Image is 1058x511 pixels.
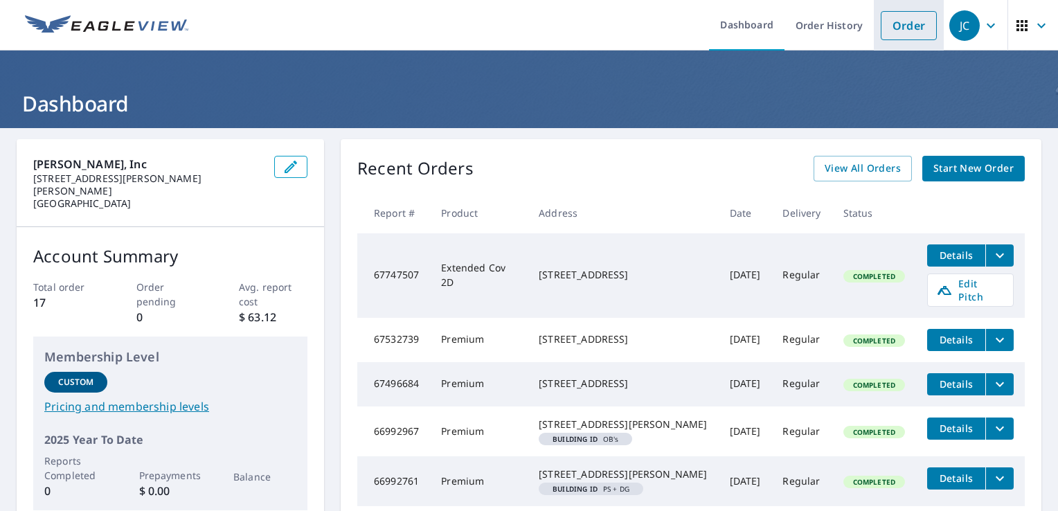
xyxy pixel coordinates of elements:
[845,427,904,437] span: Completed
[239,309,307,325] p: $ 63.12
[136,280,205,309] p: Order pending
[539,418,707,431] div: [STREET_ADDRESS][PERSON_NAME]
[357,456,430,506] td: 66992761
[922,156,1025,181] a: Start New Order
[933,160,1014,177] span: Start New Order
[985,418,1014,440] button: filesDropdownBtn-66992967
[33,244,307,269] p: Account Summary
[719,233,772,318] td: [DATE]
[539,268,707,282] div: [STREET_ADDRESS]
[430,318,528,362] td: Premium
[845,380,904,390] span: Completed
[985,467,1014,490] button: filesDropdownBtn-66992761
[33,294,102,311] p: 17
[935,377,977,391] span: Details
[357,362,430,406] td: 67496684
[927,274,1014,307] a: Edit Pitch
[44,431,296,448] p: 2025 Year To Date
[528,192,718,233] th: Address
[44,454,107,483] p: Reports Completed
[814,156,912,181] a: View All Orders
[430,233,528,318] td: Extended Cov 2D
[935,472,977,485] span: Details
[771,456,832,506] td: Regular
[430,362,528,406] td: Premium
[881,11,937,40] a: Order
[44,348,296,366] p: Membership Level
[44,483,107,499] p: 0
[33,280,102,294] p: Total order
[771,192,832,233] th: Delivery
[33,197,263,210] p: [GEOGRAPHIC_DATA]
[985,373,1014,395] button: filesDropdownBtn-67496684
[357,156,474,181] p: Recent Orders
[935,333,977,346] span: Details
[357,192,430,233] th: Report #
[949,10,980,41] div: JC
[927,373,985,395] button: detailsBtn-67496684
[430,406,528,456] td: Premium
[832,192,916,233] th: Status
[935,422,977,435] span: Details
[845,477,904,487] span: Completed
[233,469,296,484] p: Balance
[935,249,977,262] span: Details
[553,485,598,492] em: Building ID
[17,89,1041,118] h1: Dashboard
[719,406,772,456] td: [DATE]
[985,329,1014,351] button: filesDropdownBtn-67532739
[553,436,598,442] em: Building ID
[771,406,832,456] td: Regular
[719,362,772,406] td: [DATE]
[936,277,1005,303] span: Edit Pitch
[845,271,904,281] span: Completed
[771,233,832,318] td: Regular
[539,332,707,346] div: [STREET_ADDRESS]
[357,406,430,456] td: 66992967
[719,318,772,362] td: [DATE]
[33,172,263,197] p: [STREET_ADDRESS][PERSON_NAME][PERSON_NAME]
[430,456,528,506] td: Premium
[239,280,307,309] p: Avg. report cost
[25,15,188,36] img: EV Logo
[139,468,202,483] p: Prepayments
[985,244,1014,267] button: filesDropdownBtn-67747507
[927,244,985,267] button: detailsBtn-67747507
[357,318,430,362] td: 67532739
[544,485,638,492] span: PS + DG
[58,376,94,388] p: Custom
[825,160,901,177] span: View All Orders
[33,156,263,172] p: [PERSON_NAME], Inc
[357,233,430,318] td: 67747507
[927,467,985,490] button: detailsBtn-66992761
[927,418,985,440] button: detailsBtn-66992967
[539,467,707,481] div: [STREET_ADDRESS][PERSON_NAME]
[136,309,205,325] p: 0
[771,362,832,406] td: Regular
[544,436,627,442] span: OB's
[719,192,772,233] th: Date
[430,192,528,233] th: Product
[719,456,772,506] td: [DATE]
[771,318,832,362] td: Regular
[845,336,904,346] span: Completed
[927,329,985,351] button: detailsBtn-67532739
[539,377,707,391] div: [STREET_ADDRESS]
[139,483,202,499] p: $ 0.00
[44,398,296,415] a: Pricing and membership levels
